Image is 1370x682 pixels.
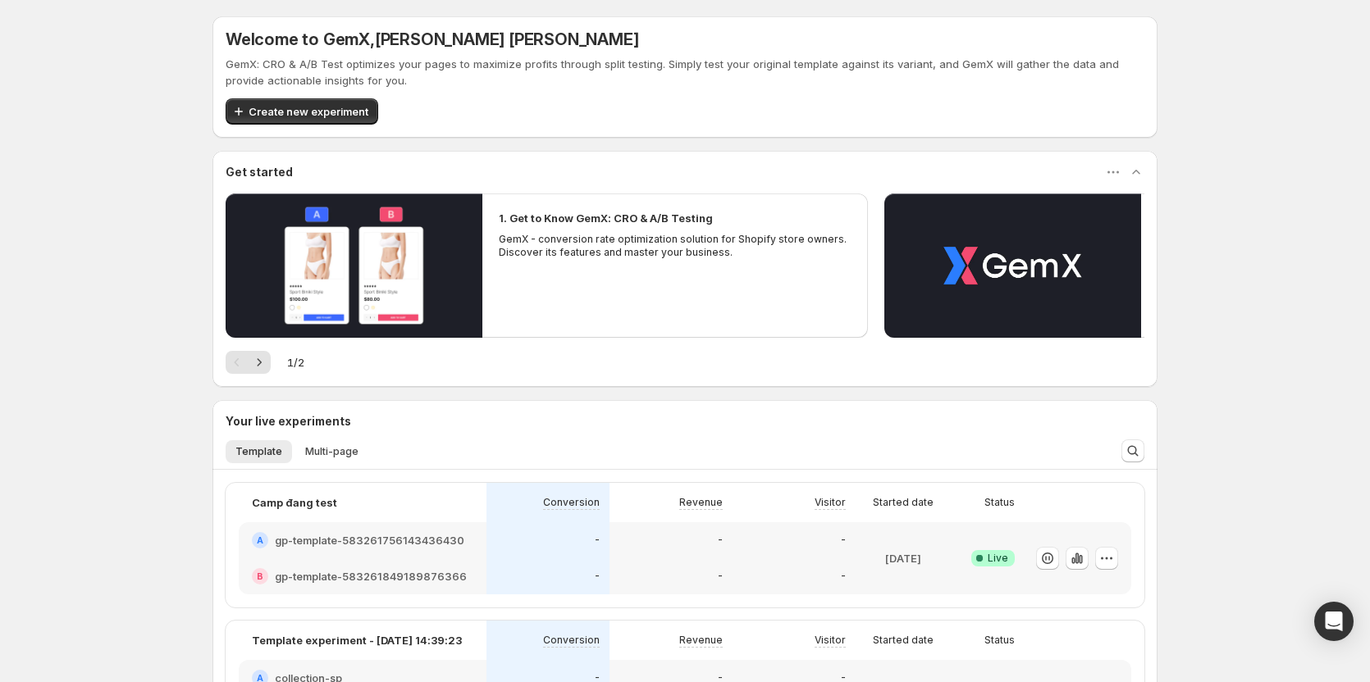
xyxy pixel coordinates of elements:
div: Open Intercom Messenger [1314,602,1354,641]
p: Template experiment - [DATE] 14:39:23 [252,632,462,648]
h2: B [257,571,263,581]
button: Search and filter results [1121,439,1144,462]
p: - [841,570,846,583]
p: Visitor [815,634,846,647]
button: Play video [226,193,482,338]
p: Conversion [543,634,600,647]
p: Status [984,634,1015,647]
span: Multi-page [305,445,358,458]
p: [DATE] [885,550,921,566]
h2: A [257,535,263,545]
p: Revenue [679,496,723,509]
span: Create new experiment [249,103,368,120]
p: Visitor [815,496,846,509]
span: 1 / 2 [287,354,304,371]
h2: gp-template-583261756143436430 [275,532,464,548]
h3: Your live experiments [226,413,351,430]
span: Template [235,445,282,458]
button: Next [248,351,271,374]
span: Live [988,552,1008,565]
span: , [PERSON_NAME] [PERSON_NAME] [370,30,638,49]
p: - [718,570,723,583]
h2: 1. Get to Know GemX: CRO & A/B Testing [499,210,713,226]
p: GemX - conversion rate optimization solution for Shopify store owners. Discover its features and ... [499,233,852,259]
button: Play video [884,193,1141,338]
p: Camp đang test [252,494,337,511]
p: Started date [873,496,934,509]
p: - [595,534,600,547]
p: Conversion [543,496,600,509]
p: GemX: CRO & A/B Test optimizes your pages to maximize profits through split testing. Simply test ... [226,56,1144,89]
p: Status [984,496,1015,509]
p: - [841,534,846,547]
nav: Pagination [226,351,271,374]
h5: Welcome to GemX [226,30,638,49]
h2: gp-template-583261849189876366 [275,568,467,584]
h3: Get started [226,164,293,180]
p: Revenue [679,634,723,647]
p: Started date [873,634,934,647]
p: - [595,570,600,583]
p: - [718,534,723,547]
button: Create new experiment [226,98,378,125]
